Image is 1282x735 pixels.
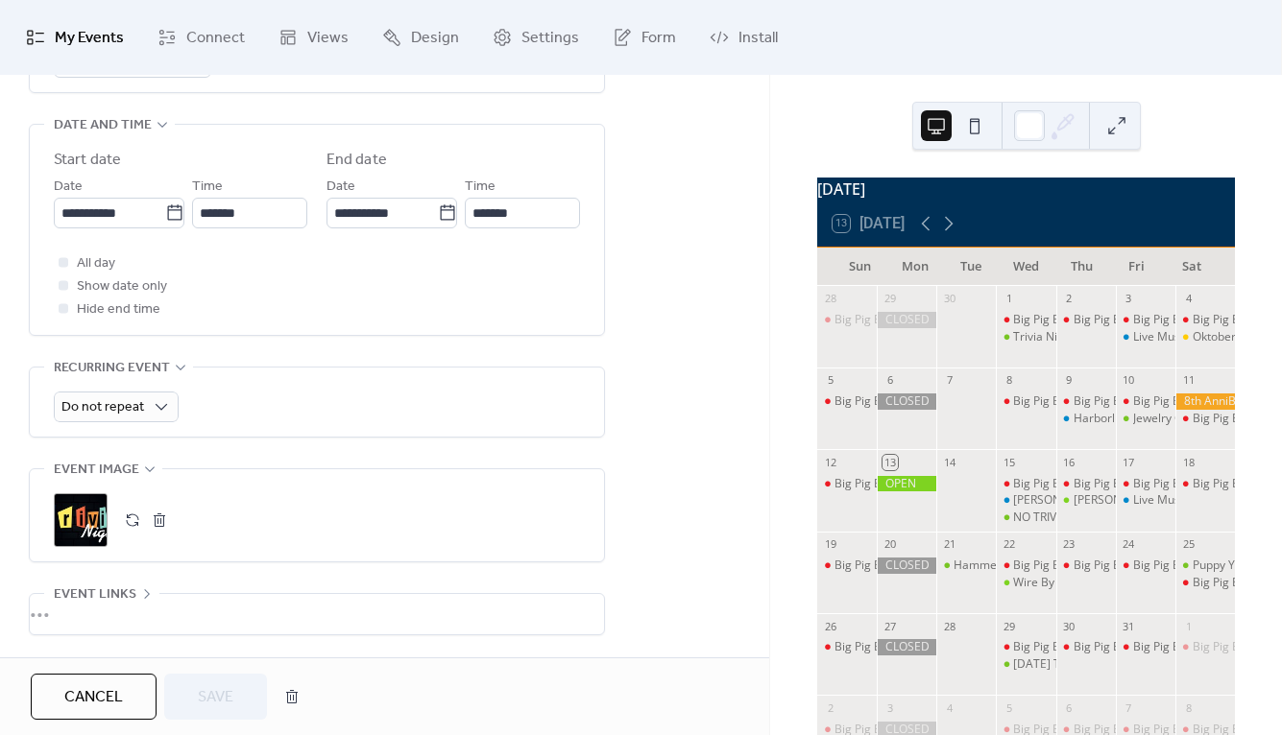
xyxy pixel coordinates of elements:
div: 7 [1122,700,1136,715]
div: 3 [883,700,897,715]
div: Big Pig BBQ [1013,312,1076,328]
div: 8 [1181,700,1196,715]
div: Big Pig BBQ [1056,393,1116,410]
div: Big Pig BBQ [1175,476,1235,492]
div: 15 [1002,455,1016,469]
div: [PERSON_NAME] & Brews [1074,492,1212,509]
div: Big Pig BBQ [835,557,898,574]
div: Wire By [PERSON_NAME] Art Class [1013,575,1198,591]
span: Recurring event [54,357,170,380]
div: Big Pig BBQ [817,312,877,328]
div: Big Pig BBQ [1013,557,1076,574]
div: Live Music: The Sixth State [1133,492,1274,509]
div: Big Pig BBQ [1133,476,1197,492]
div: Big Pig BBQ [996,557,1055,574]
span: Install [738,23,778,54]
div: Big Pig BBQ [817,476,877,492]
div: Trivia Night [1013,329,1075,345]
div: 16 [1062,455,1076,469]
div: Big Pig BBQ [996,312,1055,328]
div: 6 [1062,700,1076,715]
div: Harborlight Homes Annual Fundraiser [1074,411,1277,427]
div: ••• [30,594,604,634]
span: Do not repeat [61,394,144,420]
div: 25 [1181,537,1196,552]
a: Settings [478,8,593,67]
div: Big Pig BBQ [1193,312,1256,328]
a: Views [264,8,363,67]
span: Hide end time [77,298,160,321]
div: 28 [942,619,956,633]
div: Big Pig BBQ [835,476,898,492]
a: Design [368,8,473,67]
div: 29 [883,292,897,306]
span: Connect [186,23,245,54]
div: Live Music: True North Rock [1116,329,1175,345]
div: Big Pig BBQ [1056,476,1116,492]
a: My Events [12,8,138,67]
div: Live Music: The Sixth State [1116,492,1175,509]
span: All day [77,252,115,275]
div: Big Pig BBQ [996,393,1055,410]
div: ; [54,493,108,547]
div: Big Pig BBQ [835,639,898,655]
span: Views [307,23,349,54]
div: Puppy Yoga Howl-O-Ween Class [1175,557,1235,574]
div: Big Pig BBQ [996,639,1055,655]
div: Big Pig BBQ [996,476,1055,492]
div: OPEN [877,476,936,492]
span: Settings [521,23,579,54]
div: Big Pig BBQ [1116,312,1175,328]
div: Start date [54,149,121,172]
div: Big Pig BBQ [1133,393,1197,410]
div: End date [327,149,387,172]
span: Categories [54,656,133,679]
div: 13 [883,455,897,469]
div: Mattias Eklundh Show [996,492,1055,509]
div: Thu [1053,248,1109,286]
div: Big Pig BBQ [817,557,877,574]
div: Big Pig BBQ [1013,639,1076,655]
div: 12 [823,455,837,469]
div: 9 [1062,373,1076,388]
div: Big Pig BBQ [1074,312,1137,328]
span: Cancel [64,686,123,709]
div: Halloween Trivia Night [996,656,1055,673]
div: Big Pig BBQ [1074,557,1137,574]
div: 30 [1062,619,1076,633]
div: Big Pig BBQ [1013,393,1076,410]
div: CLOSED [877,557,936,574]
div: 5 [1002,700,1016,715]
div: 5 [823,373,837,388]
div: Big Pig BBQ [835,312,898,328]
a: Form [598,8,690,67]
div: CLOSED [877,312,936,328]
div: NO TRIVIA [1013,510,1067,526]
div: Big Pig BBQ [1175,312,1235,328]
div: Hammer & Stain BOO Crew Workshop [936,557,996,574]
div: 24 [1122,537,1136,552]
div: Beavers & Brews [1056,492,1116,509]
div: Big Pig BBQ [1074,476,1137,492]
div: Big Pig BBQ [1133,639,1197,655]
div: 8th AnniBREWsary Bash! [1175,393,1235,410]
span: Show date only [77,275,167,298]
div: 7 [942,373,956,388]
div: 31 [1122,619,1136,633]
div: Mon [888,248,944,286]
div: 1 [1002,292,1016,306]
div: Big Pig BBQ [1056,557,1116,574]
div: Big Pig BBQ [1074,393,1137,410]
div: 2 [1062,292,1076,306]
div: 10 [1122,373,1136,388]
div: 27 [883,619,897,633]
div: CLOSED [877,639,936,655]
div: 18 [1181,455,1196,469]
div: CLOSED [877,393,936,410]
div: Big Pig BBQ [1116,393,1175,410]
span: Design [411,23,459,54]
div: Tue [943,248,999,286]
div: 29 [1002,619,1016,633]
div: Jewelry Charm Bar Pop-Up [1116,411,1175,427]
div: 11 [1181,373,1196,388]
